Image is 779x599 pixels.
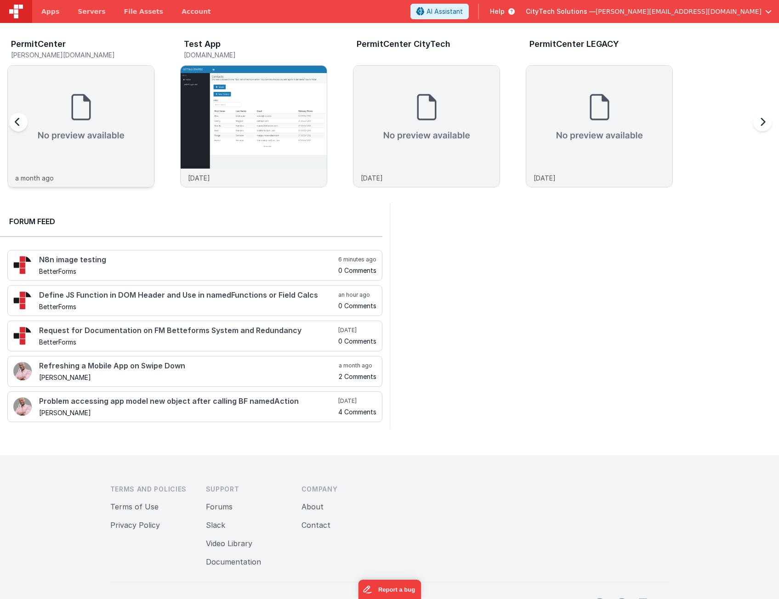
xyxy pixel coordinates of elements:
[39,327,336,335] h4: Request for Documentation on FM Betteforms System and Redundancy
[338,256,376,263] h5: 6 minutes ago
[184,40,221,49] h3: Test App
[39,303,336,310] h5: BetterForms
[7,321,382,351] a: Request for Documentation on FM Betteforms System and Redundancy BetterForms [DATE] 0 Comments
[526,7,596,16] span: CityTech Solutions —
[13,327,32,345] img: 295_2.png
[529,40,619,49] h3: PermitCenter LEGACY
[338,397,376,405] h5: [DATE]
[124,7,164,16] span: File Assets
[39,256,336,264] h4: N8n image testing
[7,391,382,422] a: Problem accessing app model new object after calling BF namedAction [PERSON_NAME] [DATE] 4 Comments
[39,268,336,275] h5: BetterForms
[39,409,336,416] h5: [PERSON_NAME]
[206,520,225,531] button: Slack
[596,7,762,16] span: [PERSON_NAME][EMAIL_ADDRESS][DOMAIN_NAME]
[339,362,376,369] h5: a month ago
[206,520,225,530] a: Slack
[301,502,324,511] a: About
[361,173,383,183] p: [DATE]
[41,7,59,16] span: Apps
[9,216,373,227] h2: Forum Feed
[526,7,772,16] button: CityTech Solutions — [PERSON_NAME][EMAIL_ADDRESS][DOMAIN_NAME]
[357,40,450,49] h3: PermitCenter CityTech
[358,580,421,599] iframe: Marker.io feedback button
[78,7,105,16] span: Servers
[39,339,336,345] h5: BetterForms
[338,408,376,415] h5: 4 Comments
[206,485,287,494] h3: Support
[426,7,463,16] span: AI Assistant
[39,362,337,370] h4: Refreshing a Mobile App on Swipe Down
[206,538,252,549] button: Video Library
[188,173,210,183] p: [DATE]
[338,267,376,274] h5: 0 Comments
[410,4,469,19] button: AI Assistant
[7,356,382,387] a: Refreshing a Mobile App on Swipe Down [PERSON_NAME] a month ago 2 Comments
[7,285,382,316] a: Define JS Function in DOM Header and Use in namedFunctions or Field Calcs BetterForms an hour ago...
[338,338,376,345] h5: 0 Comments
[338,302,376,309] h5: 0 Comments
[7,250,382,281] a: N8n image testing BetterForms 6 minutes ago 0 Comments
[301,520,330,531] button: Contact
[534,173,556,183] p: [DATE]
[301,485,382,494] h3: Company
[184,51,327,58] h5: [DOMAIN_NAME]
[39,397,336,406] h4: Problem accessing app model new object after calling BF namedAction
[301,501,324,512] button: About
[339,373,376,380] h5: 2 Comments
[13,291,32,310] img: 295_2.png
[39,291,336,299] h4: Define JS Function in DOM Header and Use in namedFunctions or Field Calcs
[206,556,261,567] button: Documentation
[110,502,159,511] a: Terms of Use
[110,485,191,494] h3: Terms and Policies
[13,397,32,416] img: 411_2.png
[13,256,32,274] img: 295_2.png
[13,362,32,380] img: 411_2.png
[338,327,376,334] h5: [DATE]
[490,7,505,16] span: Help
[110,520,160,530] a: Privacy Policy
[39,374,337,381] h5: [PERSON_NAME]
[338,291,376,299] h5: an hour ago
[11,51,154,58] h5: [PERSON_NAME][DOMAIN_NAME]
[206,501,233,512] button: Forums
[11,40,66,49] h3: PermitCenter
